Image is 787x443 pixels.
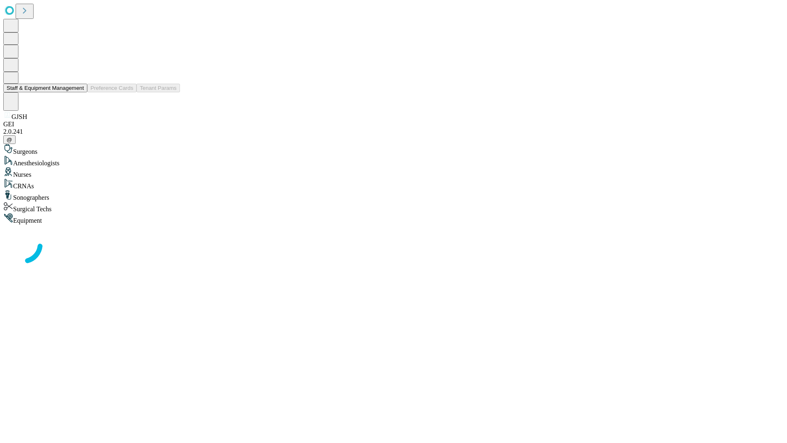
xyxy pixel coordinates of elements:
[3,190,784,201] div: Sonographers
[3,84,87,92] button: Staff & Equipment Management
[3,213,784,224] div: Equipment
[3,128,784,135] div: 2.0.241
[3,135,16,144] button: @
[3,144,784,155] div: Surgeons
[3,121,784,128] div: GEI
[3,155,784,167] div: Anesthesiologists
[136,84,180,92] button: Tenant Params
[3,201,784,213] div: Surgical Techs
[87,84,136,92] button: Preference Cards
[11,113,27,120] span: GJSH
[7,137,12,143] span: @
[3,178,784,190] div: CRNAs
[3,167,784,178] div: Nurses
